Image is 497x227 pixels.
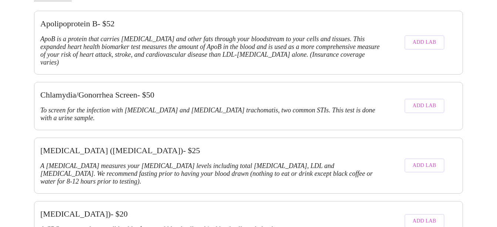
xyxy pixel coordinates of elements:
button: Add Lab [404,35,444,50]
h3: [MEDICAL_DATA]) - $ 20 [40,209,380,219]
button: Add Lab [404,158,444,173]
h3: A [MEDICAL_DATA] measures your [MEDICAL_DATA] levels including total [MEDICAL_DATA], LDL and [MED... [40,162,380,185]
h3: Apolipoprotein B - $ 52 [40,19,380,29]
button: Add Lab [404,99,444,113]
span: Add Lab [413,217,436,226]
h3: Chlamydia/Gonorrhea Screen - $ 50 [40,90,380,100]
h3: To screen for the infection with [MEDICAL_DATA] and [MEDICAL_DATA] trachomatis, two common STIs. ... [40,106,380,122]
h3: [MEDICAL_DATA] ([MEDICAL_DATA]) - $ 25 [40,146,380,155]
span: Add Lab [413,161,436,170]
h3: ApoB is a protein that carries [MEDICAL_DATA] and other fats through your bloodstream to your cel... [40,35,380,66]
span: Add Lab [413,101,436,111]
span: Add Lab [413,38,436,47]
